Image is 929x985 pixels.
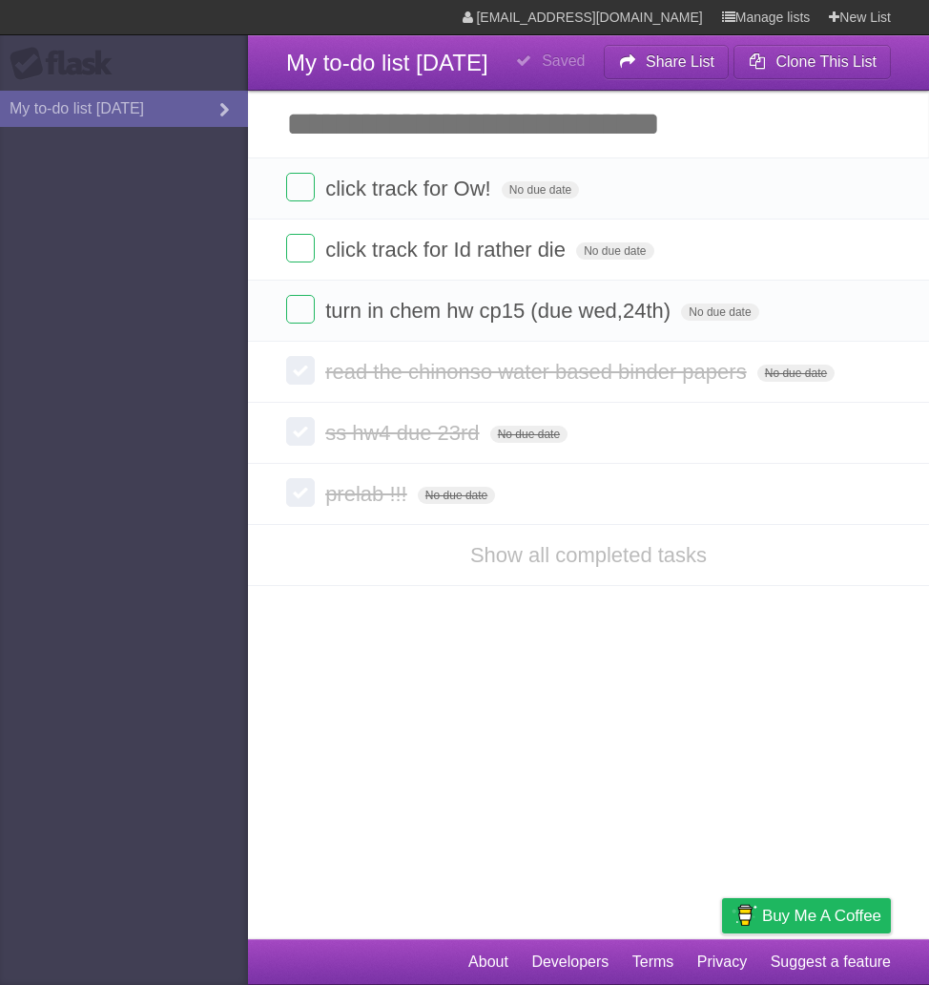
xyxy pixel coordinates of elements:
span: No due date [576,242,653,260]
button: Clone This List [733,45,891,79]
a: About [468,944,508,980]
span: turn in chem hw cp15 (due wed,24th) [325,299,675,323]
span: No due date [757,365,835,382]
img: Buy me a coffee [732,899,757,932]
label: Done [286,173,315,201]
label: Done [286,417,315,446]
a: Privacy [697,944,747,980]
span: No due date [490,426,568,443]
span: click track for Ow! [325,177,496,200]
button: Share List [604,45,730,79]
span: ss hw4 due 23rd [325,421,484,445]
span: No due date [681,304,758,321]
span: read the chinonso water based binder papers [325,360,752,384]
span: No due date [418,487,495,504]
b: Saved [542,52,585,69]
label: Done [286,234,315,262]
span: prelab !!! [325,482,412,506]
span: My to-do list [DATE] [286,50,488,75]
a: Suggest a feature [771,944,891,980]
a: Show all completed tasks [470,543,707,567]
span: Buy me a coffee [762,899,881,933]
b: Clone This List [775,53,877,70]
span: click track for Id rather die [325,238,570,262]
a: Terms [632,944,674,980]
label: Done [286,478,315,507]
div: Flask [10,47,124,81]
span: No due date [502,181,579,199]
label: Done [286,356,315,385]
label: Done [286,295,315,324]
a: Buy me a coffee [722,898,891,933]
a: Developers [531,944,609,980]
b: Share List [646,53,714,70]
